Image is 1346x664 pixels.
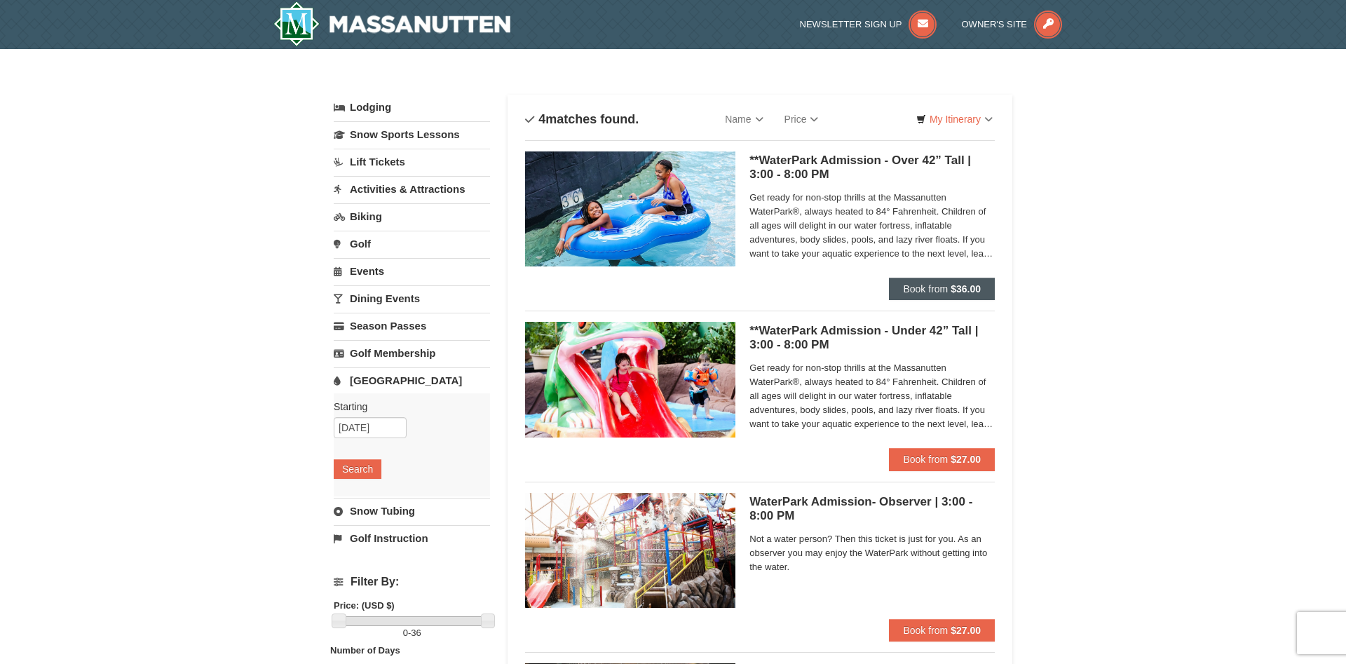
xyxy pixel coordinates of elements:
a: Owner's Site [962,19,1063,29]
span: 36 [411,628,421,638]
label: Starting [334,400,480,414]
a: Name [714,105,773,133]
button: Search [334,459,381,479]
a: Golf [334,231,490,257]
strong: $27.00 [951,625,981,636]
h5: **WaterPark Admission - Over 42” Tall | 3:00 - 8:00 PM [749,154,995,182]
span: Book from [903,625,948,636]
a: [GEOGRAPHIC_DATA] [334,367,490,393]
a: Massanutten Resort [273,1,510,46]
img: 6619917-1058-293f39d8.jpg [525,151,735,266]
span: Get ready for non-stop thrills at the Massanutten WaterPark®, always heated to 84° Fahrenheit. Ch... [749,191,995,261]
label: - [334,626,490,640]
span: Not a water person? Then this ticket is just for you. As an observer you may enjoy the WaterPark ... [749,532,995,574]
a: Price [774,105,829,133]
span: Book from [903,454,948,465]
button: Book from $27.00 [889,448,995,470]
a: Events [334,258,490,284]
strong: $36.00 [951,283,981,294]
button: Book from $27.00 [889,619,995,642]
h5: **WaterPark Admission - Under 42” Tall | 3:00 - 8:00 PM [749,324,995,352]
a: Golf Membership [334,340,490,366]
a: Activities & Attractions [334,176,490,202]
img: Massanutten Resort Logo [273,1,510,46]
h4: matches found. [525,112,639,126]
strong: Price: (USD $) [334,600,395,611]
strong: Number of Days [330,645,400,656]
a: Season Passes [334,313,490,339]
a: Golf Instruction [334,525,490,551]
a: Newsletter Sign Up [800,19,937,29]
span: Get ready for non-stop thrills at the Massanutten WaterPark®, always heated to 84° Fahrenheit. Ch... [749,361,995,431]
a: Lift Tickets [334,149,490,175]
img: 6619917-1062-d161e022.jpg [525,322,735,437]
a: My Itinerary [907,109,1002,130]
span: Owner's Site [962,19,1028,29]
a: Snow Sports Lessons [334,121,490,147]
span: 0 [403,628,408,638]
h5: WaterPark Admission- Observer | 3:00 - 8:00 PM [749,495,995,523]
img: 6619917-1066-60f46fa6.jpg [525,493,735,608]
strong: $27.00 [951,454,981,465]
a: Dining Events [334,285,490,311]
a: Biking [334,203,490,229]
span: 4 [538,112,545,126]
span: Newsletter Sign Up [800,19,902,29]
a: Snow Tubing [334,498,490,524]
span: Book from [903,283,948,294]
h4: Filter By: [334,576,490,588]
a: Lodging [334,95,490,120]
button: Book from $36.00 [889,278,995,300]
